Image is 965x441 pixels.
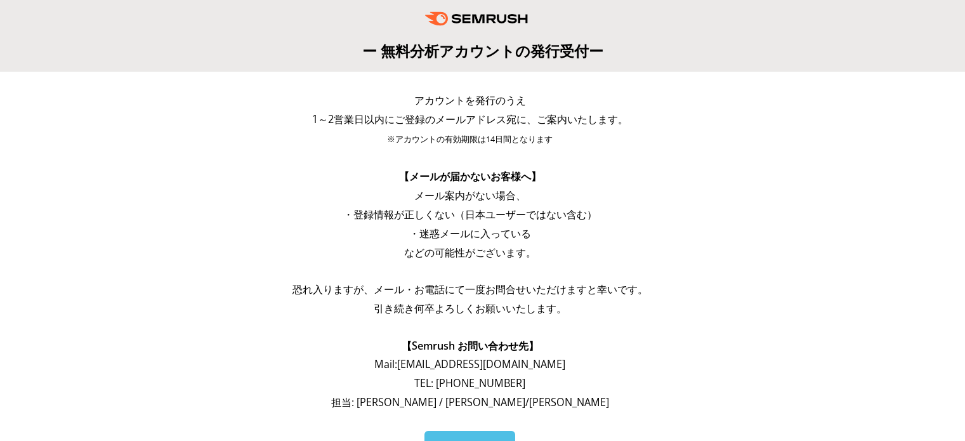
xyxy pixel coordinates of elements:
span: ー 無料分析アカウントの発行受付ー [362,41,603,61]
span: 恐れ入りますが、メール・お電話にて一度お問合せいただけますと幸いです。 [292,282,648,296]
span: TEL: [PHONE_NUMBER] [414,376,525,390]
span: メール案内がない場合、 [414,188,526,202]
span: 引き続き何卒よろしくお願いいたします。 [374,301,567,315]
span: 1～2営業日以内にご登録のメールアドレス宛に、ご案内いたします。 [312,112,628,126]
span: 担当: [PERSON_NAME] / [PERSON_NAME]/[PERSON_NAME] [331,395,609,409]
span: アカウントを発行のうえ [414,93,526,107]
span: ・迷惑メールに入っている [409,227,531,240]
span: Mail: [EMAIL_ADDRESS][DOMAIN_NAME] [374,357,565,371]
span: などの可能性がございます。 [404,246,536,260]
span: 【Semrush お問い合わせ先】 [402,339,539,353]
span: ※アカウントの有効期限は14日間となります [387,134,553,145]
span: ・登録情報が正しくない（日本ユーザーではない含む） [343,207,597,221]
span: 【メールが届かないお客様へ】 [399,169,541,183]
